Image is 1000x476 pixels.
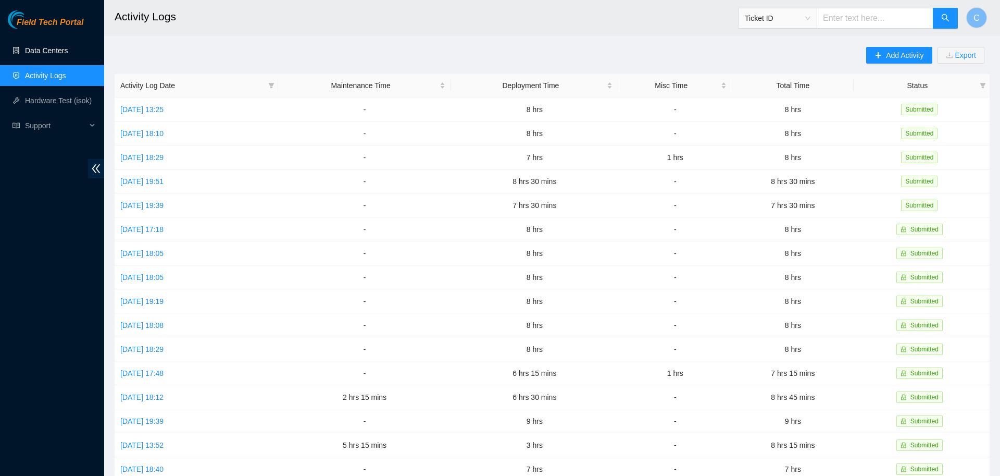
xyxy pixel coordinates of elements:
[120,465,164,473] a: [DATE] 18:40
[901,322,907,328] span: lock
[966,7,987,28] button: C
[910,346,939,353] span: Submitted
[120,201,164,210] a: [DATE] 19:39
[732,361,854,385] td: 7 hrs 15 mins
[618,337,732,361] td: -
[451,361,618,385] td: 6 hrs 15 mins
[120,177,164,186] a: [DATE] 19:51
[732,74,854,97] th: Total Time
[278,289,451,313] td: -
[451,241,618,265] td: 8 hrs
[278,241,451,265] td: -
[901,176,938,187] span: Submitted
[618,217,732,241] td: -
[732,97,854,121] td: 8 hrs
[278,265,451,289] td: -
[910,322,939,329] span: Submitted
[451,385,618,409] td: 6 hrs 30 mins
[278,433,451,457] td: 5 hrs 15 mins
[618,121,732,145] td: -
[910,394,939,401] span: Submitted
[278,361,451,385] td: -
[618,265,732,289] td: -
[120,80,264,91] span: Activity Log Date
[25,71,66,80] a: Activity Logs
[618,193,732,217] td: -
[88,159,104,178] span: double-left
[278,217,451,241] td: -
[901,152,938,163] span: Submitted
[732,241,854,265] td: 8 hrs
[980,82,986,89] span: filter
[732,169,854,193] td: 8 hrs 30 mins
[910,298,939,305] span: Submitted
[120,297,164,306] a: [DATE] 19:19
[25,115,86,136] span: Support
[278,169,451,193] td: -
[278,337,451,361] td: -
[618,361,732,385] td: 1 hrs
[451,433,618,457] td: 3 hrs
[451,313,618,337] td: 8 hrs
[618,433,732,457] td: -
[732,217,854,241] td: 8 hrs
[120,249,164,258] a: [DATE] 18:05
[618,385,732,409] td: -
[745,10,810,26] span: Ticket ID
[910,442,939,449] span: Submitted
[901,250,907,257] span: lock
[618,241,732,265] td: -
[866,47,932,64] button: plusAdd Activity
[732,265,854,289] td: 8 hrs
[120,225,164,234] a: [DATE] 17:18
[618,409,732,433] td: -
[901,394,907,400] span: lock
[120,321,164,329] a: [DATE] 18:08
[901,104,938,115] span: Submitted
[618,313,732,337] td: -
[732,385,854,409] td: 8 hrs 45 mins
[451,409,618,433] td: 9 hrs
[910,274,939,281] span: Submitted
[732,433,854,457] td: 8 hrs 15 mins
[874,52,882,60] span: plus
[941,14,949,23] span: search
[266,78,277,93] span: filter
[817,8,933,29] input: Enter text here...
[901,200,938,211] span: Submitted
[910,418,939,425] span: Submitted
[910,226,939,233] span: Submitted
[910,370,939,377] span: Submitted
[732,313,854,337] td: 8 hrs
[120,441,164,449] a: [DATE] 13:52
[120,153,164,162] a: [DATE] 18:29
[12,122,20,129] span: read
[978,78,988,93] span: filter
[732,409,854,433] td: 9 hrs
[8,19,83,32] a: Akamai TechnologiesField Tech Portal
[17,18,83,28] span: Field Tech Portal
[120,393,164,401] a: [DATE] 18:12
[618,169,732,193] td: -
[732,193,854,217] td: 7 hrs 30 mins
[451,217,618,241] td: 8 hrs
[618,145,732,169] td: 1 hrs
[25,96,92,105] a: Hardware Test (isok)
[910,250,939,257] span: Submitted
[886,50,923,61] span: Add Activity
[278,97,451,121] td: -
[120,129,164,138] a: [DATE] 18:10
[732,121,854,145] td: 8 hrs
[732,337,854,361] td: 8 hrs
[938,47,984,64] button: downloadExport
[901,274,907,280] span: lock
[451,121,618,145] td: 8 hrs
[901,370,907,376] span: lock
[120,369,164,377] a: [DATE] 17:48
[901,128,938,139] span: Submitted
[901,418,907,424] span: lock
[901,346,907,352] span: lock
[618,289,732,313] td: -
[120,105,164,114] a: [DATE] 13:25
[859,80,976,91] span: Status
